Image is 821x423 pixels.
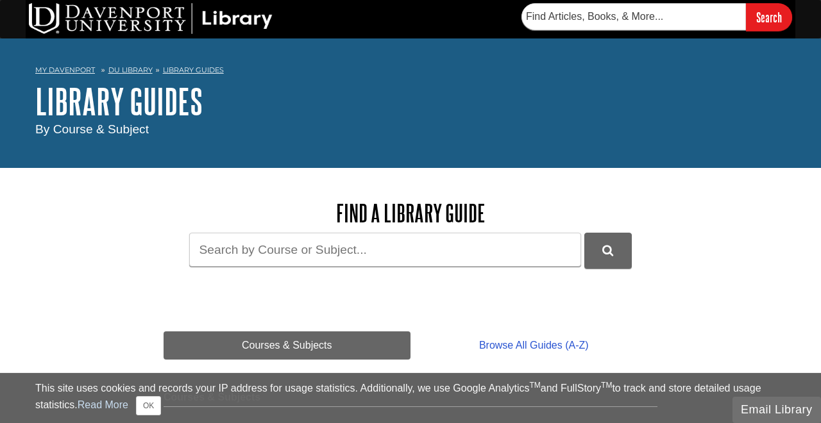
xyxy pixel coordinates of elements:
[163,65,224,74] a: Library Guides
[602,245,613,256] i: Search Library Guides
[164,331,410,360] a: Courses & Subjects
[521,3,792,31] form: Searches DU Library's articles, books, and more
[78,399,128,410] a: Read More
[746,3,792,31] input: Search
[29,3,273,34] img: DU Library
[189,233,581,267] input: Search by Course or Subject...
[410,331,657,360] a: Browse All Guides (A-Z)
[35,62,786,82] nav: breadcrumb
[136,396,161,415] button: Close
[108,65,153,74] a: DU Library
[164,392,657,407] h2: Courses & Subjects
[521,3,746,30] input: Find Articles, Books, & More...
[35,381,786,415] div: This site uses cookies and records your IP address for usage statistics. Additionally, we use Goo...
[35,120,786,139] div: By Course & Subject
[732,397,821,423] button: Email Library
[35,65,95,76] a: My Davenport
[35,82,786,120] h1: Library Guides
[164,200,657,226] h2: Find a Library Guide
